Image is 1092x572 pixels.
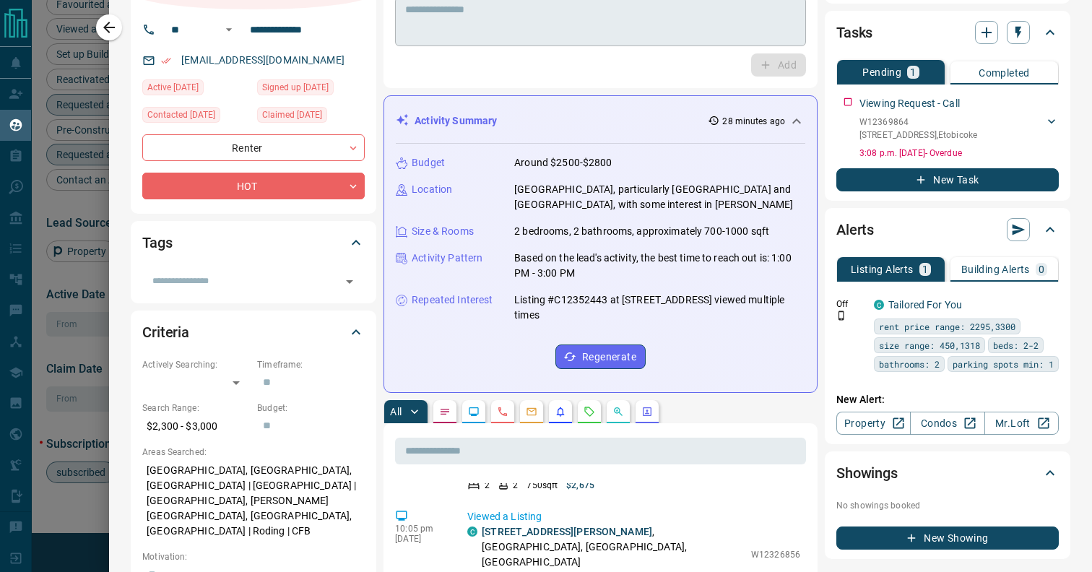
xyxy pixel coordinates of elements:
p: Viewing Request - Call [859,96,960,111]
p: [STREET_ADDRESS] , Etobicoke [859,129,977,142]
svg: Email Verified [161,56,171,66]
div: Alerts [836,212,1059,247]
div: Tags [142,225,365,260]
p: Budget [412,155,445,170]
p: [GEOGRAPHIC_DATA], particularly [GEOGRAPHIC_DATA] and [GEOGRAPHIC_DATA], with some interest in [P... [514,182,805,212]
p: $2,300 - $3,000 [142,415,250,438]
h2: Showings [836,461,898,485]
button: New Showing [836,526,1059,550]
p: Around $2500-$2800 [514,155,612,170]
p: [DATE] [395,534,446,544]
p: Search Range: [142,402,250,415]
span: Signed up [DATE] [262,80,329,95]
p: Timeframe: [257,358,365,371]
div: W12369864[STREET_ADDRESS],Etobicoke [859,113,1059,144]
div: Activity Summary28 minutes ago [396,108,805,134]
a: Mr.Loft [984,412,1059,435]
p: 0 [1039,264,1044,274]
svg: Lead Browsing Activity [468,406,480,417]
p: , [GEOGRAPHIC_DATA], [GEOGRAPHIC_DATA], [GEOGRAPHIC_DATA] [482,524,744,570]
p: W12326856 [751,548,800,561]
div: Tasks [836,15,1059,50]
p: $2,675 [566,479,594,492]
svg: Calls [497,406,508,417]
p: Listing #C12352443 at [STREET_ADDRESS] viewed multiple times [514,292,805,323]
svg: Opportunities [612,406,624,417]
a: Tailored For You [888,299,962,311]
svg: Requests [584,406,595,417]
div: Criteria [142,315,365,350]
span: bathrooms: 2 [879,357,940,371]
p: Size & Rooms [412,224,474,239]
svg: Agent Actions [641,406,653,417]
button: Open [339,272,360,292]
p: Activity Pattern [412,251,482,266]
p: 1 [922,264,928,274]
div: Showings [836,456,1059,490]
p: Listing Alerts [851,264,914,274]
p: New Alert: [836,392,1059,407]
button: New Task [836,168,1059,191]
h2: Criteria [142,321,189,344]
p: No showings booked [836,499,1059,512]
button: Open [220,21,238,38]
div: condos.ca [467,526,477,537]
div: HOT [142,173,365,199]
p: 10:05 pm [395,524,446,534]
span: rent price range: 2295,3300 [879,319,1015,334]
h2: Tags [142,231,172,254]
button: Regenerate [555,344,646,369]
div: Sat Aug 30 2025 [257,79,365,100]
p: 3:08 p.m. [DATE] - Overdue [859,147,1059,160]
span: Active [DATE] [147,80,199,95]
p: Areas Searched: [142,446,365,459]
p: Activity Summary [415,113,497,129]
p: 1 [910,67,916,77]
p: Pending [862,67,901,77]
svg: Push Notification Only [836,311,846,321]
p: W12369864 [859,116,977,129]
svg: Listing Alerts [555,406,566,417]
p: Completed [979,68,1030,78]
p: Repeated Interest [412,292,493,308]
p: Viewed a Listing [467,509,800,524]
div: Sat Aug 30 2025 [142,107,250,127]
div: Sat Aug 30 2025 [257,107,365,127]
p: Actively Searching: [142,358,250,371]
div: condos.ca [874,300,884,310]
span: parking spots min: 1 [953,357,1054,371]
span: Claimed [DATE] [262,108,322,122]
p: Location [412,182,452,197]
p: 2 bedrooms, 2 bathrooms, approximately 700-1000 sqft [514,224,769,239]
svg: Emails [526,406,537,417]
p: Budget: [257,402,365,415]
p: 28 minutes ago [722,115,785,128]
span: beds: 2-2 [993,338,1039,352]
h2: Tasks [836,21,872,44]
p: 2 [485,479,490,492]
p: [GEOGRAPHIC_DATA], [GEOGRAPHIC_DATA], [GEOGRAPHIC_DATA] | [GEOGRAPHIC_DATA] | [GEOGRAPHIC_DATA], ... [142,459,365,543]
svg: Notes [439,406,451,417]
p: Building Alerts [961,264,1030,274]
p: 750 sqft [526,479,558,492]
a: [EMAIL_ADDRESS][DOMAIN_NAME] [181,54,344,66]
p: Based on the lead's activity, the best time to reach out is: 1:00 PM - 3:00 PM [514,251,805,281]
a: Condos [910,412,984,435]
span: size range: 450,1318 [879,338,980,352]
a: [STREET_ADDRESS][PERSON_NAME] [482,526,652,537]
p: Off [836,298,865,311]
p: 2 [513,479,518,492]
div: Renter [142,134,365,161]
p: Motivation: [142,550,365,563]
h2: Alerts [836,218,874,241]
p: All [390,407,402,417]
span: Contacted [DATE] [147,108,215,122]
a: Property [836,412,911,435]
div: Sun Sep 07 2025 [142,79,250,100]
